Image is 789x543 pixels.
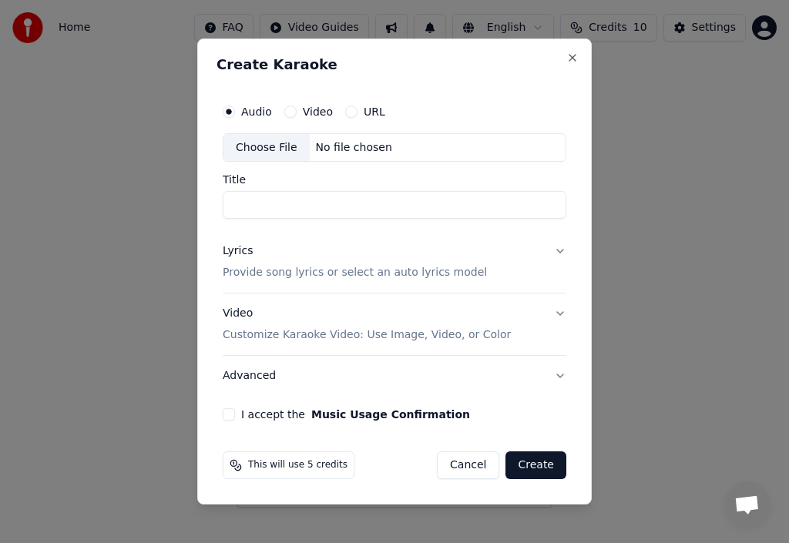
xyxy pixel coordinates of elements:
[223,327,511,343] p: Customize Karaoke Video: Use Image, Video, or Color
[223,175,566,186] label: Title
[223,307,511,344] div: Video
[310,140,398,156] div: No file chosen
[303,106,333,117] label: Video
[311,409,470,420] button: I accept the
[223,294,566,356] button: VideoCustomize Karaoke Video: Use Image, Video, or Color
[364,106,385,117] label: URL
[223,244,253,260] div: Lyrics
[223,134,310,162] div: Choose File
[217,58,572,72] h2: Create Karaoke
[223,232,566,293] button: LyricsProvide song lyrics or select an auto lyrics model
[241,106,272,117] label: Audio
[437,451,499,479] button: Cancel
[248,459,347,471] span: This will use 5 credits
[241,409,470,420] label: I accept the
[223,266,487,281] p: Provide song lyrics or select an auto lyrics model
[223,356,566,396] button: Advanced
[505,451,566,479] button: Create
